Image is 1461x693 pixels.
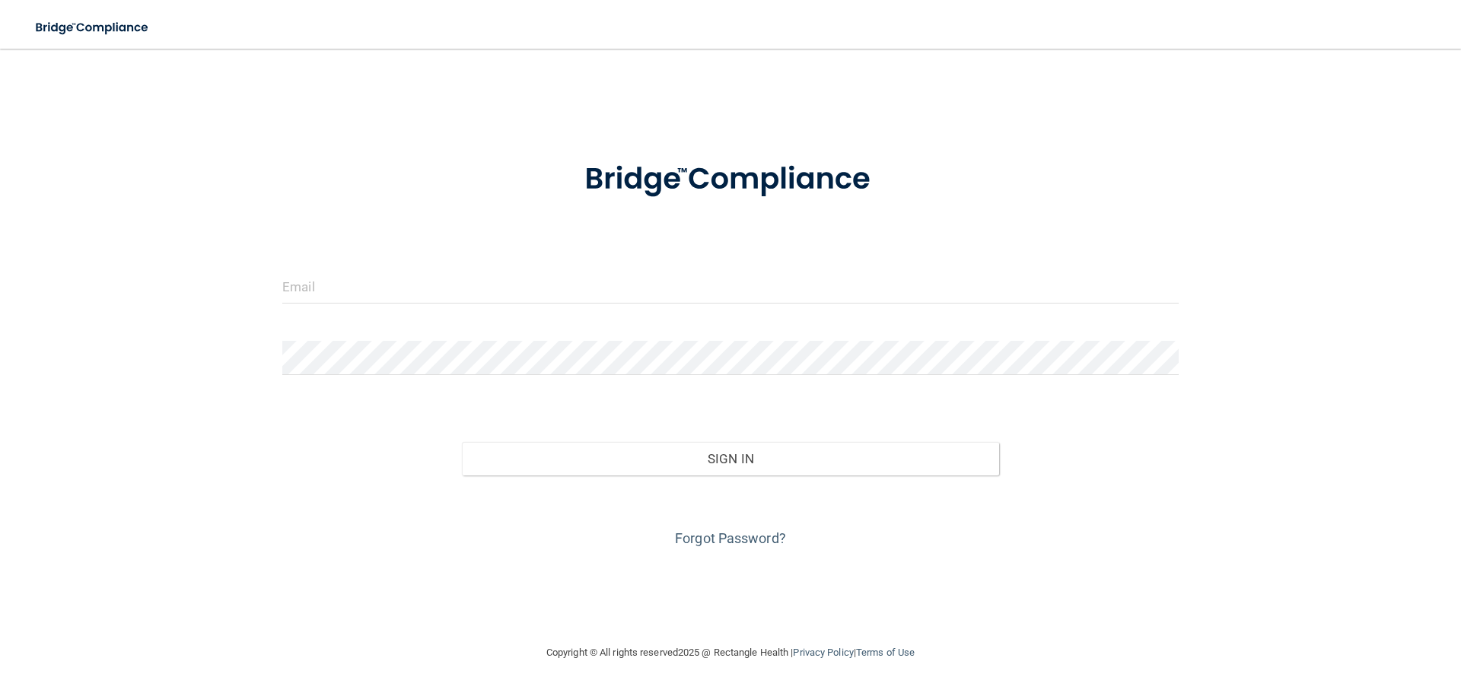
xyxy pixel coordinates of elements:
[553,140,908,219] img: bridge_compliance_login_screen.278c3ca4.svg
[23,12,163,43] img: bridge_compliance_login_screen.278c3ca4.svg
[282,269,1179,304] input: Email
[675,530,786,546] a: Forgot Password?
[856,647,915,658] a: Terms of Use
[793,647,853,658] a: Privacy Policy
[453,628,1008,677] div: Copyright © All rights reserved 2025 @ Rectangle Health | |
[462,442,1000,475] button: Sign In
